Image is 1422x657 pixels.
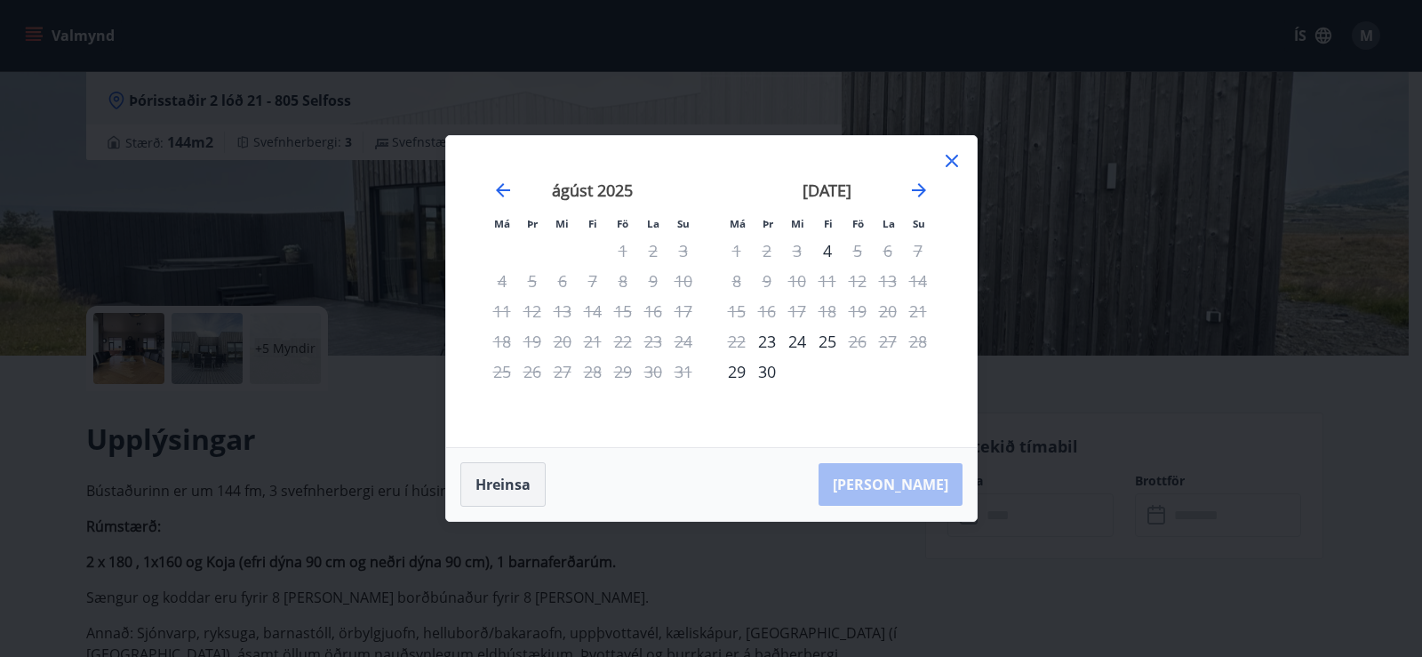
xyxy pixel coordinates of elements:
td: Not available. laugardagur, 13. september 2025 [873,266,903,296]
div: 30 [752,357,782,387]
div: Aðeins innritun í boði [752,326,782,357]
td: Not available. miðvikudagur, 20. ágúst 2025 [547,326,578,357]
td: Not available. laugardagur, 20. september 2025 [873,296,903,326]
td: Not available. sunnudagur, 28. september 2025 [903,326,933,357]
td: Not available. föstudagur, 29. ágúst 2025 [608,357,638,387]
td: Not available. miðvikudagur, 17. september 2025 [782,296,812,326]
td: Not available. föstudagur, 19. september 2025 [843,296,873,326]
div: Aðeins innritun í boði [812,236,843,266]
div: Move backward to switch to the previous month. [492,180,514,201]
td: Not available. sunnudagur, 14. september 2025 [903,266,933,296]
small: Fi [824,217,833,230]
td: Not available. miðvikudagur, 3. september 2025 [782,236,812,266]
td: Not available. sunnudagur, 10. ágúst 2025 [668,266,699,296]
td: miðvikudagur, 24. september 2025 [782,326,812,357]
td: Not available. fimmtudagur, 11. september 2025 [812,266,843,296]
td: Not available. þriðjudagur, 9. september 2025 [752,266,782,296]
td: Not available. fimmtudagur, 28. ágúst 2025 [578,357,608,387]
td: fimmtudagur, 4. september 2025 [812,236,843,266]
div: Aðeins innritun í boði [722,357,752,387]
td: Not available. fimmtudagur, 7. ágúst 2025 [578,266,608,296]
td: Not available. föstudagur, 8. ágúst 2025 [608,266,638,296]
small: Má [494,217,510,230]
small: Mi [555,217,569,230]
td: Not available. miðvikudagur, 27. ágúst 2025 [547,357,578,387]
div: 24 [782,326,812,357]
small: La [647,217,659,230]
td: Not available. mánudagur, 15. september 2025 [722,296,752,326]
td: Not available. mánudagur, 22. september 2025 [722,326,752,357]
td: Not available. föstudagur, 15. ágúst 2025 [608,296,638,326]
small: La [883,217,895,230]
button: Hreinsa [460,462,546,507]
td: Not available. þriðjudagur, 5. ágúst 2025 [517,266,547,296]
td: Not available. sunnudagur, 3. ágúst 2025 [668,236,699,266]
small: Su [913,217,925,230]
td: Not available. laugardagur, 16. ágúst 2025 [638,296,668,326]
small: Þr [527,217,538,230]
strong: ágúst 2025 [552,180,633,201]
td: Not available. föstudagur, 26. september 2025 [843,326,873,357]
td: Not available. föstudagur, 5. september 2025 [843,236,873,266]
td: Not available. þriðjudagur, 16. september 2025 [752,296,782,326]
td: Not available. sunnudagur, 31. ágúst 2025 [668,357,699,387]
div: Aðeins útritun í boði [843,326,873,357]
div: Aðeins útritun í boði [843,236,873,266]
td: Not available. föstudagur, 22. ágúst 2025 [608,326,638,357]
td: Not available. miðvikudagur, 13. ágúst 2025 [547,296,578,326]
td: Not available. föstudagur, 12. september 2025 [843,266,873,296]
td: Not available. mánudagur, 1. september 2025 [722,236,752,266]
td: Not available. fimmtudagur, 18. september 2025 [812,296,843,326]
strong: [DATE] [803,180,851,201]
td: Not available. þriðjudagur, 12. ágúst 2025 [517,296,547,326]
td: mánudagur, 29. september 2025 [722,357,752,387]
td: Not available. sunnudagur, 24. ágúst 2025 [668,326,699,357]
td: Not available. þriðjudagur, 2. september 2025 [752,236,782,266]
td: þriðjudagur, 30. september 2025 [752,357,782,387]
div: Move forward to switch to the next month. [908,180,930,201]
td: Not available. mánudagur, 11. ágúst 2025 [487,296,517,326]
td: Not available. laugardagur, 30. ágúst 2025 [638,357,668,387]
td: Not available. þriðjudagur, 26. ágúst 2025 [517,357,547,387]
td: Not available. miðvikudagur, 10. september 2025 [782,266,812,296]
td: Not available. mánudagur, 8. september 2025 [722,266,752,296]
small: Fi [588,217,597,230]
td: Not available. laugardagur, 9. ágúst 2025 [638,266,668,296]
td: Not available. þriðjudagur, 19. ágúst 2025 [517,326,547,357]
td: Not available. mánudagur, 4. ágúst 2025 [487,266,517,296]
td: Not available. fimmtudagur, 14. ágúst 2025 [578,296,608,326]
td: Not available. laugardagur, 6. september 2025 [873,236,903,266]
td: Not available. laugardagur, 27. september 2025 [873,326,903,357]
td: Not available. sunnudagur, 17. ágúst 2025 [668,296,699,326]
div: Calendar [467,157,955,426]
td: Not available. laugardagur, 2. ágúst 2025 [638,236,668,266]
td: Not available. fimmtudagur, 21. ágúst 2025 [578,326,608,357]
small: Fö [617,217,628,230]
small: Su [677,217,690,230]
small: Mi [791,217,804,230]
td: Not available. sunnudagur, 7. september 2025 [903,236,933,266]
small: Fö [852,217,864,230]
td: Not available. föstudagur, 1. ágúst 2025 [608,236,638,266]
td: Not available. mánudagur, 25. ágúst 2025 [487,357,517,387]
small: Má [730,217,746,230]
td: Not available. miðvikudagur, 6. ágúst 2025 [547,266,578,296]
td: fimmtudagur, 25. september 2025 [812,326,843,357]
td: Not available. laugardagur, 23. ágúst 2025 [638,326,668,357]
small: Þr [763,217,773,230]
td: Not available. mánudagur, 18. ágúst 2025 [487,326,517,357]
div: 25 [812,326,843,357]
td: þriðjudagur, 23. september 2025 [752,326,782,357]
td: Not available. sunnudagur, 21. september 2025 [903,296,933,326]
